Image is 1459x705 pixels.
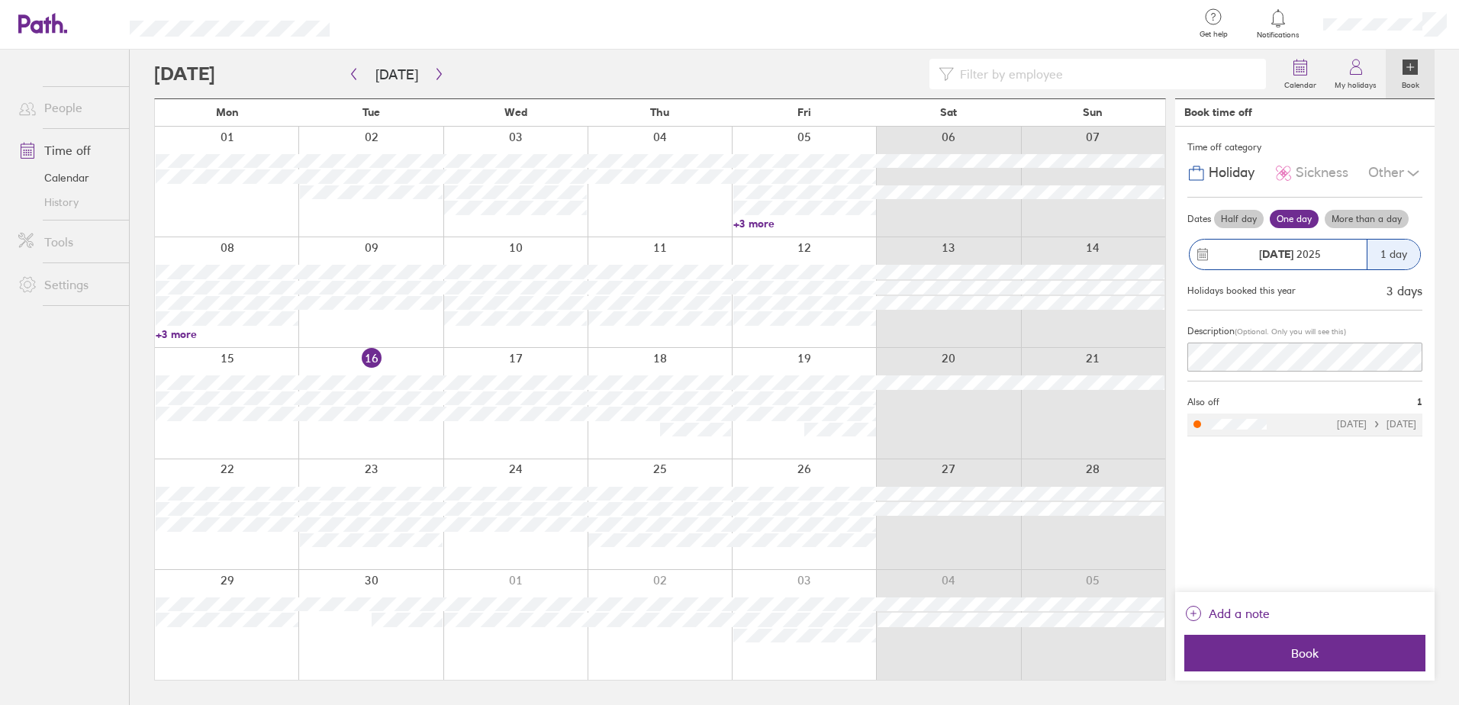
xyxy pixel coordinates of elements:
div: Book time off [1184,106,1252,118]
a: Settings [6,269,129,300]
label: Book [1393,76,1428,90]
span: Also off [1187,397,1219,407]
a: My holidays [1325,50,1386,98]
a: Calendar [1275,50,1325,98]
div: 3 days [1387,284,1422,298]
label: My holidays [1325,76,1386,90]
input: Filter by employee [954,60,1257,89]
div: Other [1368,159,1422,188]
label: Calendar [1275,76,1325,90]
a: Book [1386,50,1435,98]
strong: [DATE] [1259,247,1293,261]
span: Description [1187,325,1235,336]
label: One day [1270,210,1319,228]
span: (Optional. Only you will see this) [1235,327,1346,336]
span: Sat [940,106,957,118]
label: Half day [1214,210,1264,228]
a: Tools [6,227,129,257]
span: Dates [1187,214,1211,224]
a: +3 more [733,217,876,230]
div: Time off category [1187,136,1422,159]
a: Time off [6,135,129,166]
a: People [6,92,129,123]
span: Book [1195,646,1415,660]
span: Mon [216,106,239,118]
a: +3 more [156,327,298,341]
span: Holiday [1209,165,1254,181]
button: [DATE] 20251 day [1187,231,1422,278]
button: Book [1184,635,1425,671]
span: Sickness [1296,165,1348,181]
span: Fri [797,106,811,118]
span: 1 [1417,397,1422,407]
div: 1 day [1367,240,1420,269]
span: Thu [650,106,669,118]
a: Notifications [1254,8,1303,40]
span: Get help [1189,30,1238,39]
a: Calendar [6,166,129,190]
div: Holidays booked this year [1187,285,1296,296]
button: [DATE] [363,62,430,87]
span: Notifications [1254,31,1303,40]
span: Add a note [1209,601,1270,626]
span: 2025 [1259,248,1321,260]
a: History [6,190,129,214]
button: Add a note [1184,601,1270,626]
span: Tue [362,106,380,118]
div: [DATE] [DATE] [1337,419,1416,430]
label: More than a day [1325,210,1409,228]
span: Sun [1083,106,1103,118]
span: Wed [504,106,527,118]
